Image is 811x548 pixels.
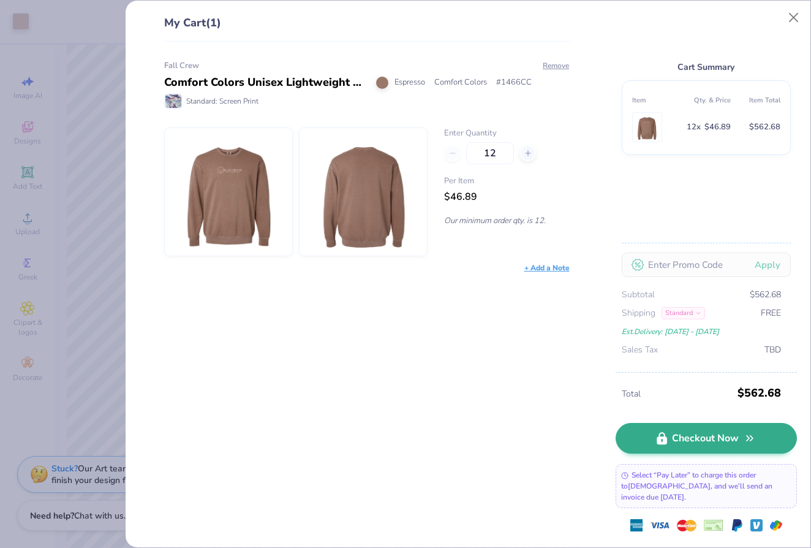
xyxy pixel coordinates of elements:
[770,519,782,531] img: GPay
[444,215,569,226] p: Our minimum order qty. is 12.
[616,464,797,508] div: Select “Pay Later” to charge this order to [DEMOGRAPHIC_DATA] , and we’ll send an invoice due [DA...
[616,423,797,454] a: Checkout Now
[677,516,696,535] img: master-card
[750,288,781,302] span: $562.68
[466,142,514,164] input: – –
[749,120,780,134] span: $562.68
[164,60,570,72] div: Fall Crew
[764,343,781,357] span: TBD
[731,91,780,110] th: Item Total
[444,127,569,140] label: Enter Quantity
[635,113,659,142] img: Comfort Colors 1466CC
[165,94,181,108] img: Standard: Screen Print
[164,15,570,42] div: My Cart (1)
[542,60,570,71] button: Remove
[622,288,655,302] span: Subtotal
[186,96,258,107] span: Standard: Screen Print
[704,519,723,531] img: cheque
[622,387,734,401] span: Total
[632,91,682,110] th: Item
[750,519,763,531] img: Venmo
[782,6,805,29] button: Close
[704,120,731,134] span: $46.89
[650,516,670,535] img: visa
[164,74,367,91] div: Comfort Colors Unisex Lightweight Cotton Crewneck Sweatshirt
[662,307,705,319] div: Standard
[731,519,743,531] img: Paypal
[622,60,791,74] div: Cart Summary
[176,128,281,256] img: Comfort Colors 1466CC
[622,306,655,320] span: Shipping
[622,253,791,277] input: Enter Promo Code
[737,382,781,404] span: $562.68
[311,128,416,256] img: Comfort Colors 1466CC
[434,77,487,89] span: Comfort Colors
[394,77,425,89] span: Espresso
[524,262,570,273] div: + Add a Note
[444,175,569,188] span: Per Item
[622,325,781,338] div: Est. Delivery: [DATE] - [DATE]
[496,77,532,89] span: # 1466CC
[630,519,643,531] img: express
[622,343,658,357] span: Sales Tax
[761,306,781,320] span: FREE
[687,120,701,134] span: 12 x
[444,190,477,204] span: $46.89
[681,91,731,110] th: Qty. & Price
